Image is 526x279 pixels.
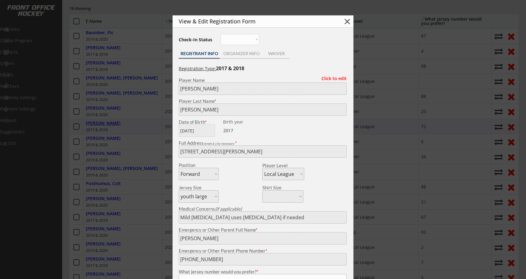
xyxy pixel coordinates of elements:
[179,207,347,211] div: Medical Concerns
[179,141,347,145] div: Full Address
[204,142,234,145] em: street & city necessary
[179,163,210,168] div: Position
[179,99,347,103] div: Player Last Name
[317,76,347,81] div: Click to edit
[179,38,213,42] div: Check-In Status
[216,65,244,72] strong: 2017 & 2018
[179,120,219,124] div: Date of Birth
[220,51,263,56] div: ORGANIZER INFO
[343,17,352,26] button: close
[223,120,261,124] div: We are transitioning the system to collect and store date of birth instead of just birth year to ...
[262,163,304,168] div: Player Level
[223,120,261,124] div: Birth year
[179,249,347,253] div: Emergency or Other Parent Phone Number
[179,18,332,24] div: View & Edit Registration Form
[263,51,290,56] div: WAIVER
[179,185,210,190] div: Jersey Size
[179,228,347,232] div: Emergency or Other Parent Full Name
[179,211,347,224] input: Allergies, injuries, etc.
[179,51,220,56] div: REGISTRANT INFO
[215,206,242,212] em: (if applicable)
[179,66,216,71] u: Registration Type:
[179,269,347,274] div: What jersey number would you prefer?
[179,78,347,83] div: Player Name
[262,185,294,190] div: Shirt Size
[223,127,262,134] div: 2017
[179,145,347,158] input: Street, City, Province/State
